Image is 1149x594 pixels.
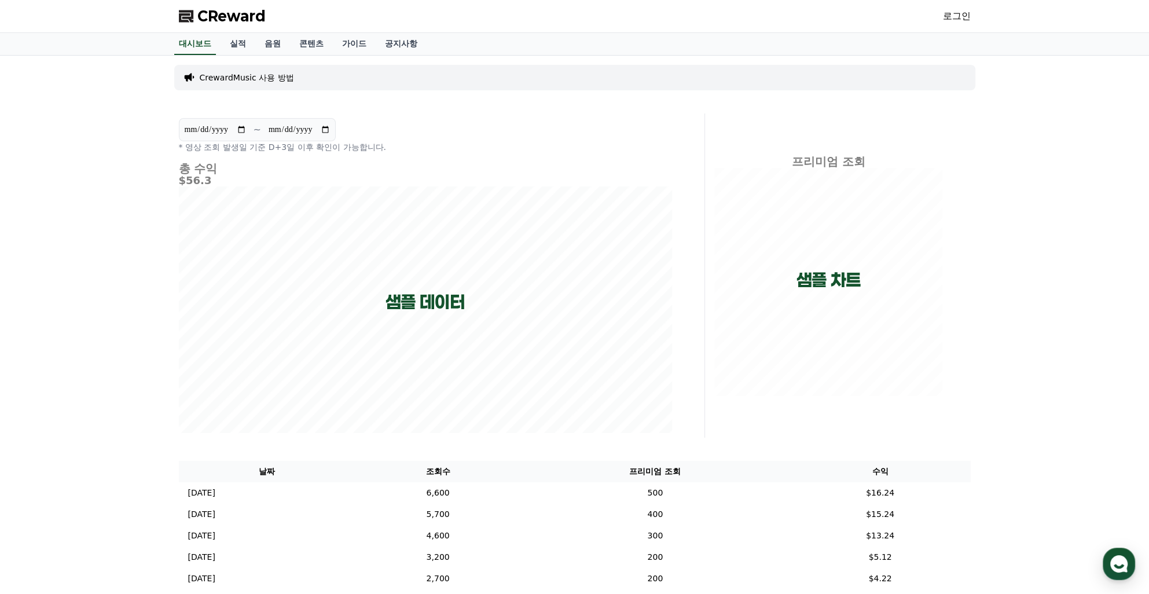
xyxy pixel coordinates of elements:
a: 로그인 [943,9,971,23]
td: $15.24 [790,504,971,525]
a: 설정 [149,367,222,396]
a: 가이드 [333,33,376,55]
a: 대화 [76,367,149,396]
td: $16.24 [790,482,971,504]
td: $5.12 [790,547,971,568]
p: * 영상 조회 발생일 기준 D+3일 이후 확인이 가능합니다. [179,141,672,153]
a: CrewardMusic 사용 방법 [200,72,294,83]
td: 200 [520,568,790,589]
td: 500 [520,482,790,504]
p: [DATE] [188,508,215,520]
p: 샘플 차트 [796,270,861,291]
th: 조회수 [355,461,520,482]
span: 설정 [179,384,193,394]
h5: $56.3 [179,175,672,186]
a: 콘텐츠 [290,33,333,55]
td: $13.24 [790,525,971,547]
p: ~ [254,123,261,137]
h4: 프리미엄 조회 [714,155,943,168]
td: $4.22 [790,568,971,589]
th: 수익 [790,461,971,482]
td: 400 [520,504,790,525]
a: 실적 [221,33,255,55]
p: [DATE] [188,487,215,499]
td: 3,200 [355,547,520,568]
th: 날짜 [179,461,356,482]
span: CReward [197,7,266,25]
p: 샘플 데이터 [386,292,465,313]
a: 홈 [3,367,76,396]
p: [DATE] [188,551,215,563]
th: 프리미엄 조회 [520,461,790,482]
p: [DATE] [188,530,215,542]
p: [DATE] [188,573,215,585]
span: 대화 [106,385,120,394]
a: CReward [179,7,266,25]
a: 음원 [255,33,290,55]
td: 4,600 [355,525,520,547]
td: 300 [520,525,790,547]
a: 대시보드 [174,33,216,55]
td: 6,600 [355,482,520,504]
td: 5,700 [355,504,520,525]
td: 200 [520,547,790,568]
h4: 총 수익 [179,162,672,175]
a: 공지사항 [376,33,427,55]
span: 홈 [36,384,43,394]
td: 2,700 [355,568,520,589]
